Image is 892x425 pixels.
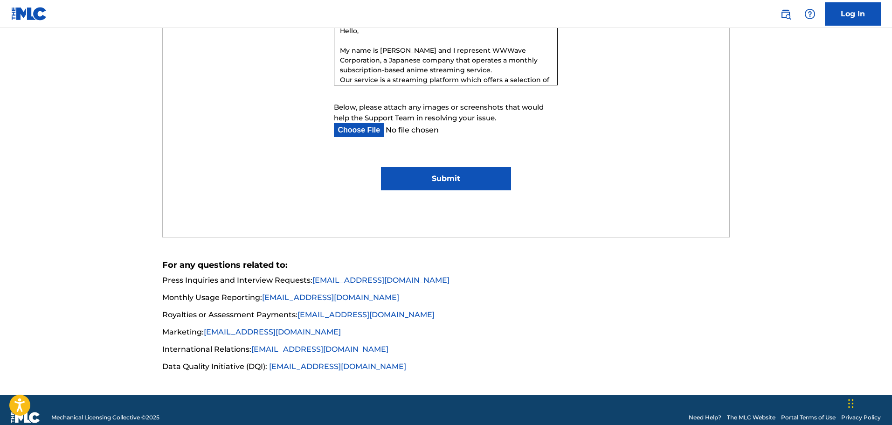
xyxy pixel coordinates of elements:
[689,413,721,422] a: Need Help?
[804,8,816,20] img: help
[162,327,730,343] li: Marketing:
[776,5,795,23] a: Public Search
[251,345,388,354] a: [EMAIL_ADDRESS][DOMAIN_NAME]
[51,413,159,422] span: Mechanical Licensing Collective © 2025
[801,5,819,23] div: Help
[162,275,730,292] li: Press Inquiries and Interview Requests:
[334,103,544,122] span: Below, please attach any images or screenshots that would help the Support Team in resolving your...
[845,380,892,425] iframe: Chat Widget
[162,361,730,372] li: Data Quality Initiative (DQI):
[162,309,730,326] li: Royalties or Assessment Payments:
[727,413,775,422] a: The MLC Website
[845,380,892,425] div: チャットウィジェット
[11,7,47,21] img: MLC Logo
[312,276,449,285] a: [EMAIL_ADDRESS][DOMAIN_NAME]
[381,167,511,190] input: Submit
[297,310,435,319] a: [EMAIL_ADDRESS][DOMAIN_NAME]
[780,8,791,20] img: search
[781,413,836,422] a: Portal Terms of Use
[269,362,406,371] a: [EMAIL_ADDRESS][DOMAIN_NAME]
[334,20,558,85] textarea: Hello, My name is [PERSON_NAME] and I represent WWWave Corporation, a Japanese company that opera...
[11,412,40,423] img: logo
[204,327,341,336] a: [EMAIL_ADDRESS][DOMAIN_NAME]
[848,390,854,418] div: ドラッグ
[162,260,730,271] h5: For any questions related to:
[825,2,881,26] a: Log In
[841,413,881,422] a: Privacy Policy
[162,292,730,309] li: Monthly Usage Reporting:
[262,293,399,302] a: [EMAIL_ADDRESS][DOMAIN_NAME]
[162,344,730,361] li: International Relations:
